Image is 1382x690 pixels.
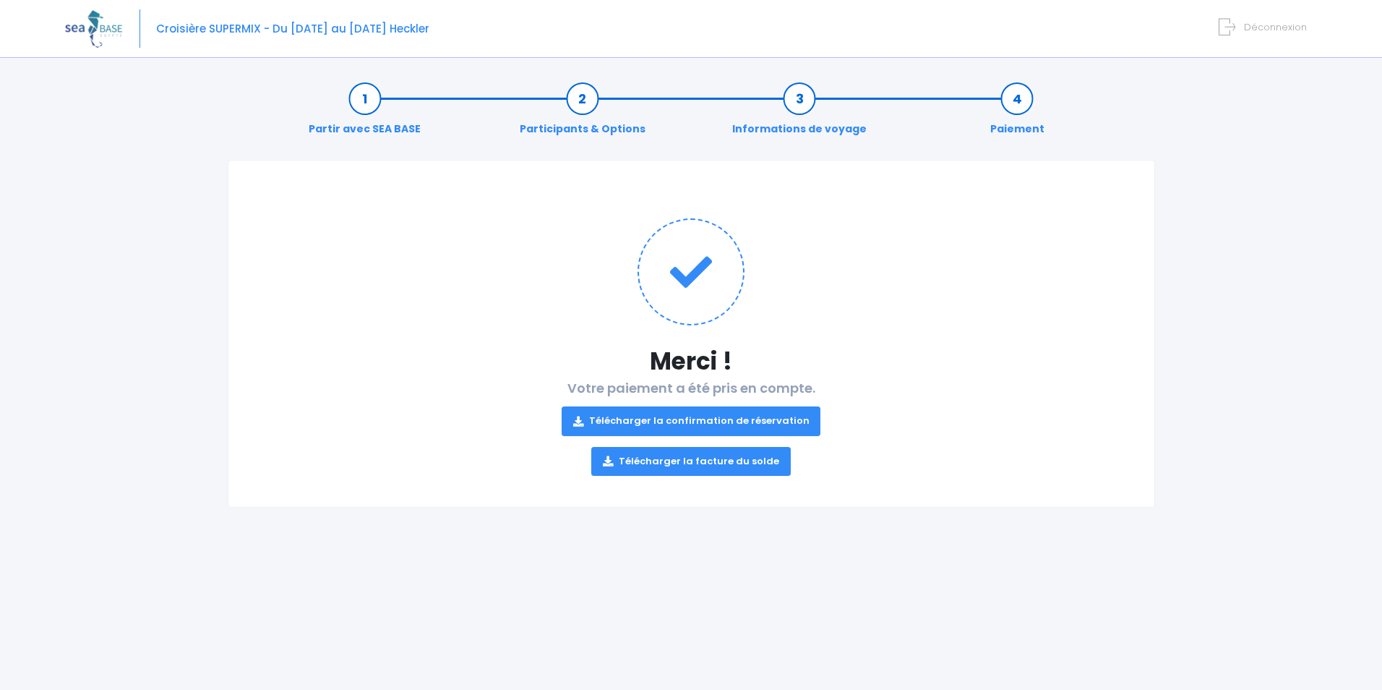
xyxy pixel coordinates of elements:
a: Télécharger la confirmation de réservation [562,406,821,435]
span: Croisière SUPERMIX - Du [DATE] au [DATE] Heckler [156,21,429,36]
a: Paiement [983,91,1052,137]
a: Participants & Options [512,91,653,137]
span: Déconnexion [1244,20,1307,34]
h2: Votre paiement a été pris en compte. [257,380,1125,476]
a: Partir avec SEA BASE [301,91,428,137]
a: Télécharger la facture du solde [591,447,791,476]
a: Informations de voyage [725,91,874,137]
h1: Merci ! [257,347,1125,375]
